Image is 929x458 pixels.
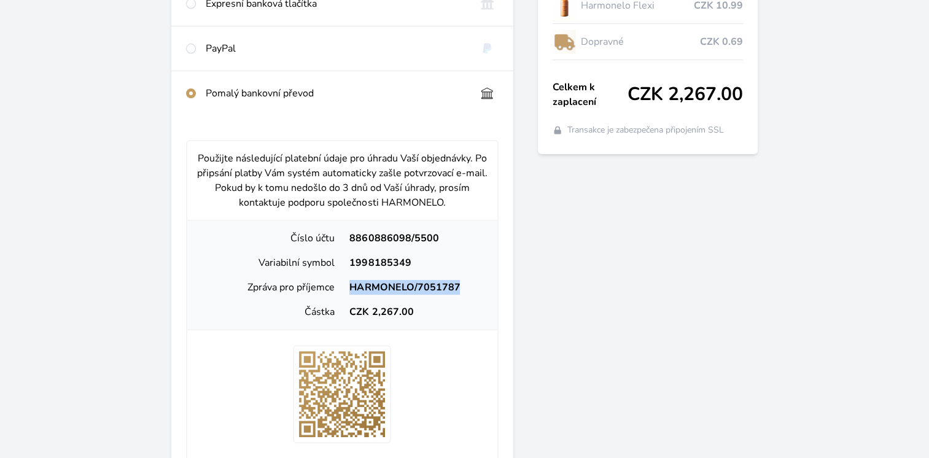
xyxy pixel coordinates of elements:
span: Transakce je zabezpečena připojením SSL [567,124,724,136]
img: bankTransfer_IBAN.svg [476,86,499,101]
span: Celkem k zaplacení [553,80,628,109]
span: CZK 0.69 [700,34,743,49]
div: 8860886098/5500 [342,231,488,246]
p: Použijte následující platební údaje pro úhradu Vaší objednávky. Po připsání platby Vám systém aut... [197,151,488,210]
img: paypal.svg [476,41,499,56]
div: 1998185349 [342,255,488,270]
div: Pomalý bankovní převod [206,86,466,101]
div: Číslo účtu [197,231,343,246]
img: AxRPCnqUwUOfAAAAAElFTkSuQmCC [293,345,391,443]
div: Variabilní symbol [197,255,343,270]
div: Zpráva pro příjemce [197,280,343,295]
img: delivery-lo.png [553,26,576,57]
div: Částka [197,305,343,319]
div: CZK 2,267.00 [342,305,488,319]
span: CZK 2,267.00 [628,83,743,106]
div: PayPal [206,41,466,56]
span: Dopravné [581,34,700,49]
div: HARMONELO/7051787 [342,280,488,295]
